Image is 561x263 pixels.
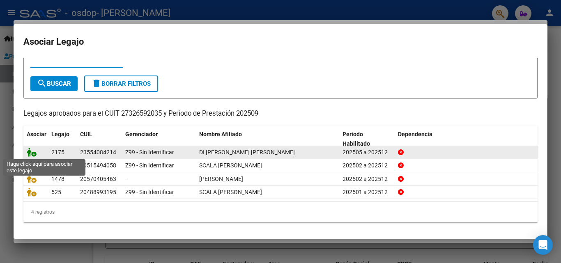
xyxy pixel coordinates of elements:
div: Open Intercom Messenger [533,235,553,255]
span: Dependencia [398,131,432,137]
div: 202505 a 202512 [343,148,391,157]
h2: Asociar Legajo [23,34,538,50]
datatable-header-cell: Asociar [23,126,48,153]
span: 863 [51,162,61,169]
span: 2175 [51,149,64,156]
span: HERNANDEZ TOMAS [199,176,243,182]
span: Asociar [27,131,46,137]
div: 20515494058 [80,161,116,170]
span: Buscar [37,80,71,87]
span: 525 [51,189,61,195]
div: 20570405463 [80,174,116,184]
span: Borrar Filtros [92,80,151,87]
datatable-header-cell: CUIL [77,126,122,153]
span: Z99 - Sin Identificar [125,189,174,195]
button: Borrar Filtros [84,75,158,92]
div: 20488993195 [80,188,116,197]
span: CUIL [80,131,92,137]
div: 4 registros [23,202,538,222]
datatable-header-cell: Legajo [48,126,77,153]
span: - [125,176,127,182]
span: 1478 [51,176,64,182]
div: 202501 a 202512 [343,188,391,197]
datatable-header-cell: Periodo Habilitado [339,126,395,153]
datatable-header-cell: Dependencia [395,126,538,153]
p: Legajos aprobados para el CUIT 27326592035 y Período de Prestación 202509 [23,109,538,119]
span: SCALA LUCA ALEJANDRO [199,189,262,195]
span: DI POMPO MARIA EMMA [199,149,295,156]
div: 202502 a 202512 [343,161,391,170]
span: Legajo [51,131,69,137]
span: Nombre Afiliado [199,131,242,137]
div: 23554084214 [80,148,116,157]
mat-icon: search [37,78,47,88]
span: Z99 - Sin Identificar [125,162,174,169]
div: 202502 a 202512 [343,174,391,184]
button: Buscar [30,76,78,91]
span: Gerenciador [125,131,158,137]
span: SCALA IVO ALEJANDRO [199,162,262,169]
span: Z99 - Sin Identificar [125,149,174,156]
span: Periodo Habilitado [343,131,370,147]
mat-icon: delete [92,78,101,88]
datatable-header-cell: Gerenciador [122,126,196,153]
datatable-header-cell: Nombre Afiliado [196,126,339,153]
